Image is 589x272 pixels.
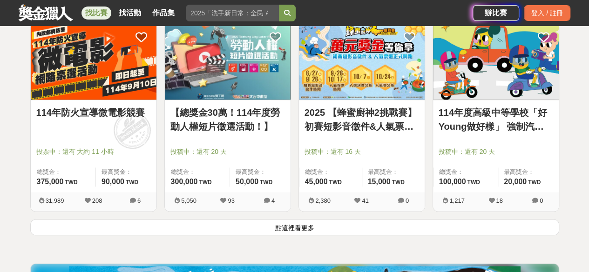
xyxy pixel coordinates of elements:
span: 18 [496,197,502,204]
span: 最高獎金： [102,167,151,177]
span: 1,217 [449,197,465,204]
span: 93 [228,197,234,204]
span: 0 [406,197,409,204]
span: TWD [65,179,77,186]
span: 208 [92,197,102,204]
span: 5,050 [181,197,196,204]
a: 找比賽 [81,7,111,20]
span: 2,380 [315,197,331,204]
a: 114年防火宣導微電影競賽 [36,106,151,119]
span: 300,000 [171,178,198,186]
span: TWD [260,179,272,186]
span: TWD [126,179,138,186]
span: 最高獎金： [504,167,553,177]
span: 31,989 [46,197,64,204]
span: 總獎金： [171,167,224,177]
span: TWD [467,179,480,186]
a: 找活動 [115,7,145,20]
span: 100,000 [439,178,466,186]
span: 投稿中：還有 20 天 [170,147,285,157]
input: 2025「洗手新日常：全民 ALL IN」洗手歌全台徵選 [186,5,279,21]
span: 投稿中：還有 16 天 [305,147,419,157]
a: 【總獎金30萬！114年度勞動人權短片徵選活動！】 [170,106,285,133]
div: 登入 / 註冊 [524,5,570,21]
span: 4 [271,197,275,204]
img: Cover Image [299,22,425,100]
span: 最高獎金： [236,167,285,177]
img: Cover Image [31,22,156,100]
span: TWD [392,179,404,186]
img: Cover Image [433,22,559,100]
span: 總獎金： [439,167,492,177]
a: 辦比賽 [473,5,519,21]
a: 114年度高級中等學校「好Young做好樣」 強制汽車責任保險宣導短片徵選活動 [439,106,553,133]
span: 總獎金： [305,167,356,177]
span: 41 [362,197,368,204]
a: 2025 【蜂蜜廚神2挑戰賽】初賽短影音徵件&人氣票選正式開跑！ [305,106,419,133]
span: 最高獎金： [368,167,419,177]
span: 0 [540,197,543,204]
span: 投票中：還有 大約 11 小時 [36,147,151,157]
img: Cover Image [165,22,291,100]
span: 375,000 [37,178,64,186]
span: 20,000 [504,178,527,186]
span: 15,000 [368,178,391,186]
button: 點這裡看更多 [30,219,559,235]
a: 作品集 [149,7,178,20]
span: TWD [199,179,211,186]
span: 總獎金： [37,167,90,177]
span: 投稿中：還有 20 天 [439,147,553,157]
span: 90,000 [102,178,124,186]
span: 50,000 [236,178,258,186]
span: 45,000 [305,178,328,186]
span: 6 [137,197,141,204]
span: TWD [329,179,341,186]
span: TWD [528,179,541,186]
